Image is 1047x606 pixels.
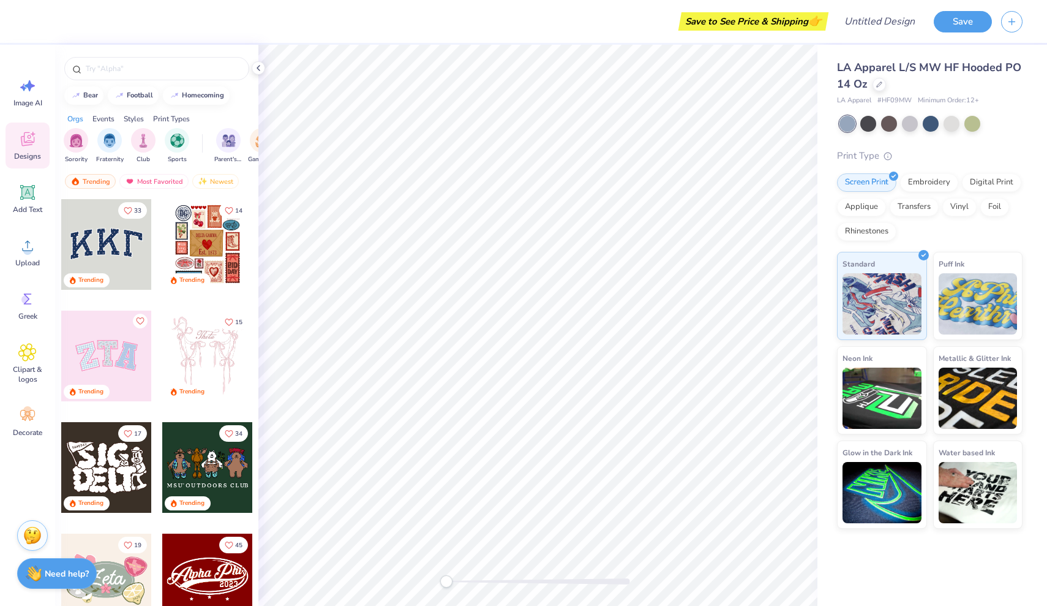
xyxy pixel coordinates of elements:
[837,96,871,106] span: LA Apparel
[890,198,939,216] div: Transfers
[219,314,248,330] button: Like
[842,352,872,365] span: Neon Ink
[13,98,42,108] span: Image AI
[134,431,141,437] span: 17
[96,128,124,164] div: filter for Fraternity
[137,134,150,148] img: Club Image
[835,9,925,34] input: Untitled Design
[681,12,825,31] div: Save to See Price & Shipping
[934,11,992,32] button: Save
[980,198,1009,216] div: Foil
[235,542,242,548] span: 45
[64,86,103,105] button: bear
[837,222,896,241] div: Rhinestones
[83,92,98,99] div: bear
[179,276,205,285] div: Trending
[179,387,205,396] div: Trending
[842,446,912,459] span: Glow in the Dark Ink
[235,319,242,325] span: 15
[170,92,179,99] img: trend_line.gif
[198,177,208,186] img: newest.gif
[942,198,977,216] div: Vinyl
[939,446,995,459] span: Water based Ink
[837,198,886,216] div: Applique
[939,462,1018,523] img: Water based Ink
[118,425,147,442] button: Like
[45,568,89,580] strong: Need help?
[214,128,242,164] button: filter button
[114,92,124,99] img: trend_line.gif
[842,273,921,335] img: Standard
[842,462,921,523] img: Glow in the Dark Ink
[71,92,81,99] img: trend_line.gif
[118,202,147,219] button: Like
[108,86,159,105] button: football
[165,128,189,164] div: filter for Sports
[808,13,822,28] span: 👉
[248,128,276,164] div: filter for Game Day
[131,128,156,164] div: filter for Club
[939,257,964,270] span: Puff Ink
[918,96,979,106] span: Minimum Order: 12 +
[222,134,236,148] img: Parent's Weekend Image
[18,311,37,321] span: Greek
[165,128,189,164] button: filter button
[96,155,124,164] span: Fraternity
[70,177,80,186] img: trending.gif
[248,155,276,164] span: Game Day
[219,202,248,219] button: Like
[125,177,135,186] img: most_fav.gif
[64,128,88,164] div: filter for Sorority
[192,174,239,189] div: Newest
[78,276,103,285] div: Trending
[248,128,276,164] button: filter button
[13,205,42,214] span: Add Text
[134,542,141,548] span: 19
[962,173,1021,192] div: Digital Print
[170,134,184,148] img: Sports Image
[219,425,248,442] button: Like
[842,368,921,429] img: Neon Ink
[67,113,83,124] div: Orgs
[69,134,83,148] img: Sorority Image
[124,113,144,124] div: Styles
[137,155,150,164] span: Club
[837,60,1021,91] span: LA Apparel L/S MW HF Hooded PO 14 Oz
[14,151,41,161] span: Designs
[134,208,141,214] span: 33
[179,499,205,508] div: Trending
[7,365,48,384] span: Clipart & logos
[96,128,124,164] button: filter button
[235,208,242,214] span: 14
[153,113,190,124] div: Print Types
[939,352,1011,365] span: Metallic & Glitter Ink
[235,431,242,437] span: 34
[92,113,114,124] div: Events
[13,428,42,437] span: Decorate
[78,499,103,508] div: Trending
[842,257,875,270] span: Standard
[219,537,248,553] button: Like
[877,96,912,106] span: # HF09MW
[440,575,452,588] div: Accessibility label
[133,314,148,328] button: Like
[163,86,230,105] button: homecoming
[214,155,242,164] span: Parent's Weekend
[65,155,88,164] span: Sorority
[119,174,189,189] div: Most Favorited
[103,134,116,148] img: Fraternity Image
[837,149,1023,163] div: Print Type
[168,155,187,164] span: Sports
[837,173,896,192] div: Screen Print
[84,62,241,75] input: Try "Alpha"
[900,173,958,192] div: Embroidery
[118,537,147,553] button: Like
[255,134,269,148] img: Game Day Image
[78,387,103,396] div: Trending
[214,128,242,164] div: filter for Parent's Weekend
[65,174,116,189] div: Trending
[939,368,1018,429] img: Metallic & Glitter Ink
[127,92,153,99] div: football
[182,92,224,99] div: homecoming
[131,128,156,164] button: filter button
